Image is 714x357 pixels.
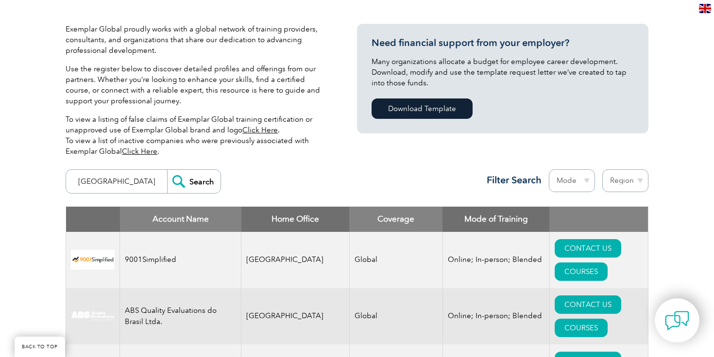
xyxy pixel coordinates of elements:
[699,4,711,13] img: en
[442,232,549,288] td: Online; In-person; Blended
[71,311,115,322] img: c92924ac-d9bc-ea11-a814-000d3a79823d-logo.jpg
[442,288,549,344] td: Online; In-person; Blended
[555,319,608,337] a: COURSES
[241,288,350,344] td: [GEOGRAPHIC_DATA]
[15,337,65,357] a: BACK TO TOP
[242,126,278,134] a: Click Here
[481,174,542,186] h3: Filter Search
[372,56,634,88] p: Many organizations allocate a budget for employee career development. Download, modify and use th...
[71,250,115,270] img: 37c9c059-616f-eb11-a812-002248153038-logo.png
[555,262,608,281] a: COURSES
[372,37,634,49] h3: Need financial support from your employer?
[349,232,442,288] td: Global
[241,232,350,288] td: [GEOGRAPHIC_DATA]
[66,24,328,56] p: Exemplar Global proudly works with a global network of training providers, consultants, and organ...
[66,114,328,157] p: To view a listing of false claims of Exemplar Global training certification or unapproved use of ...
[66,64,328,106] p: Use the register below to discover detailed profiles and offerings from our partners. Whether you...
[665,308,689,333] img: contact-chat.png
[241,207,350,232] th: Home Office: activate to sort column ascending
[442,207,549,232] th: Mode of Training: activate to sort column ascending
[120,207,241,232] th: Account Name: activate to sort column descending
[555,239,621,258] a: CONTACT US
[167,170,221,193] input: Search
[555,295,621,314] a: CONTACT US
[372,98,473,119] a: Download Template
[120,232,241,288] td: 9001Simplified
[122,147,157,156] a: Click Here
[120,288,241,344] td: ABS Quality Evaluations do Brasil Ltda.
[349,207,442,232] th: Coverage: activate to sort column ascending
[349,288,442,344] td: Global
[549,207,648,232] th: : activate to sort column ascending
